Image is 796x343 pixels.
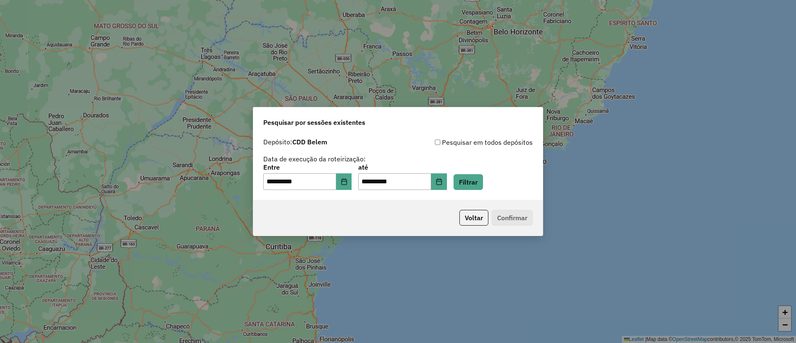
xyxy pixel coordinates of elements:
button: Choose Date [431,173,447,190]
button: Voltar [459,210,488,226]
label: até [358,162,447,172]
button: Filtrar [454,174,483,190]
label: Data de execução da roteirização: [263,154,366,164]
button: Choose Date [336,173,352,190]
div: Pesquisar em todos depósitos [398,137,533,147]
label: Entre [263,162,352,172]
span: Pesquisar por sessões existentes [263,117,365,127]
label: Depósito: [263,137,327,147]
strong: CDD Belem [292,138,327,146]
